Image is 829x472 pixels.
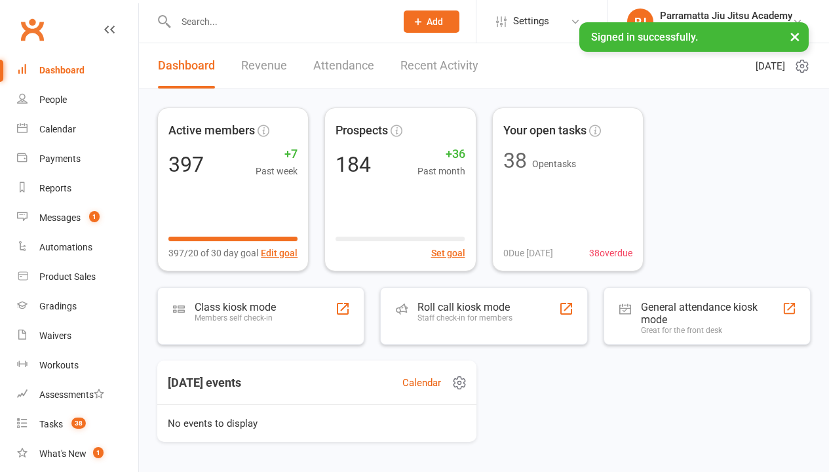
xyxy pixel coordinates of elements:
a: Gradings [17,292,138,321]
span: 397/20 of 30 day goal [168,246,258,260]
div: PJ [627,9,653,35]
a: Dashboard [158,43,215,88]
span: +36 [417,145,465,164]
a: Messages 1 [17,203,138,233]
div: Staff check-in for members [417,313,512,323]
a: Recent Activity [400,43,478,88]
a: Waivers [17,321,138,351]
a: What's New1 [17,439,138,469]
span: 1 [93,447,104,458]
div: Gradings [39,301,77,311]
div: Payments [39,153,81,164]
a: People [17,85,138,115]
div: 184 [336,154,371,175]
div: 38 [503,150,527,171]
span: 1 [89,211,100,222]
a: Attendance [313,43,374,88]
span: 38 [71,418,86,429]
div: What's New [39,448,87,459]
a: Calendar [17,115,138,144]
a: Automations [17,233,138,262]
span: Past week [256,164,298,178]
a: Clubworx [16,13,48,46]
div: Automations [39,242,92,252]
span: +7 [256,145,298,164]
span: Open tasks [532,159,576,169]
div: Assessments [39,389,104,400]
div: People [39,94,67,105]
div: Dashboard [39,65,85,75]
a: Product Sales [17,262,138,292]
span: Active members [168,121,255,140]
a: Reports [17,174,138,203]
div: Great for the front desk [641,326,782,335]
div: Workouts [39,360,79,370]
span: 38 overdue [589,246,632,260]
button: Edit goal [261,246,298,260]
div: Parramatta Jiu Jitsu Academy [660,22,792,33]
a: Calendar [402,375,441,391]
span: 0 Due [DATE] [503,246,553,260]
div: Tasks [39,419,63,429]
a: Tasks 38 [17,410,138,439]
span: Add [427,16,443,27]
a: Dashboard [17,56,138,85]
span: Your open tasks [503,121,587,140]
a: Workouts [17,351,138,380]
div: Roll call kiosk mode [417,301,512,313]
span: [DATE] [756,58,785,74]
button: Add [404,10,459,33]
div: Parramatta Jiu Jitsu Academy [660,10,792,22]
span: Prospects [336,121,388,140]
div: Class kiosk mode [195,301,276,313]
a: Payments [17,144,138,174]
div: General attendance kiosk mode [641,301,782,326]
div: Reports [39,183,71,193]
div: Waivers [39,330,71,341]
button: Set goal [431,246,465,260]
input: Search... [172,12,387,31]
div: Product Sales [39,271,96,282]
div: No events to display [152,405,482,442]
span: Past month [417,164,465,178]
div: Members self check-in [195,313,276,323]
a: Revenue [241,43,287,88]
button: × [783,22,807,50]
a: Assessments [17,380,138,410]
span: Signed in successfully. [591,31,698,43]
div: 397 [168,154,204,175]
h3: [DATE] events [157,371,252,395]
span: Settings [513,7,549,36]
div: Messages [39,212,81,223]
div: Calendar [39,124,76,134]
